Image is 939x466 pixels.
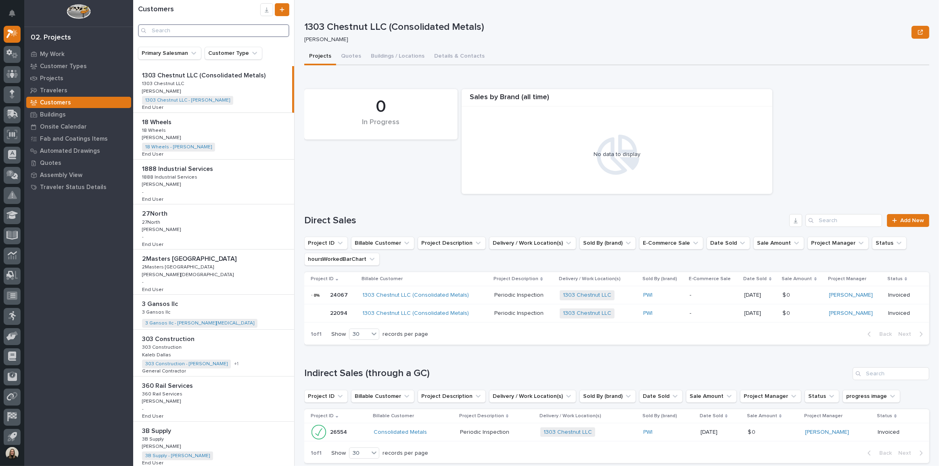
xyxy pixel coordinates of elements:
[40,75,63,82] p: Projects
[133,250,294,295] a: 2Masters [GEOGRAPHIC_DATA]2Masters [GEOGRAPHIC_DATA] 2Masters [GEOGRAPHIC_DATA]2Masters [GEOGRAPH...
[466,151,768,158] div: No data to display
[349,330,369,339] div: 30
[4,5,21,22] button: Notifications
[744,275,767,283] p: Date Sold
[540,412,601,420] p: Delivery / Work Location(s)
[142,189,144,195] p: -
[145,453,210,459] a: 3B Supply - [PERSON_NAME]
[142,351,173,358] p: Kaleb Dallas
[383,450,428,457] p: records per page
[24,84,133,96] a: Travelers
[304,253,380,266] button: hoursWorkedBarChart
[460,427,511,436] p: Periodic Inspection
[31,33,71,42] div: 02. Projects
[753,237,804,250] button: Sale Amount
[304,443,328,463] p: 1 of 1
[142,133,182,141] p: [PERSON_NAME]
[142,435,165,442] p: 3B Supply
[783,290,792,299] p: $ 0
[373,412,414,420] p: Billable Customer
[142,164,215,173] p: 1888 Industrial Services
[142,459,165,466] p: End User
[24,108,133,121] a: Buildings
[336,48,366,65] button: Quotes
[639,390,683,403] button: Date Sold
[142,270,235,278] p: [PERSON_NAME][DEMOGRAPHIC_DATA]
[24,48,133,60] a: My Work
[40,51,65,58] p: My Work
[895,331,929,338] button: Next
[700,412,723,420] p: Date Sold
[142,180,182,187] p: [PERSON_NAME]
[877,412,892,420] p: Status
[829,310,873,317] a: [PERSON_NAME]
[304,304,929,322] tr: 2209422094 1303 Chestnut LLC (Consolidated Metals) Periodic InspectionPeriodic Inspection 1303 Ch...
[878,429,916,436] p: Invoiced
[747,412,777,420] p: Sale Amount
[142,208,169,218] p: 27North
[804,412,843,420] p: Project Manager
[690,310,738,317] p: -
[805,390,839,403] button: Status
[807,237,869,250] button: Project Manager
[145,98,230,103] a: 1303 Chestnut LLC - [PERSON_NAME]
[133,113,294,160] a: 18 Wheels18 Wheels 18 Wheels18 Wheels [PERSON_NAME][PERSON_NAME] 18 Wheels - [PERSON_NAME] End Us...
[142,285,165,293] p: End User
[40,123,87,131] p: Onsite Calendar
[707,237,750,250] button: Date Sold
[418,390,486,403] button: Project Description
[643,412,678,420] p: Sold By (brand)
[142,254,238,263] p: 2Masters [GEOGRAPHIC_DATA]
[304,237,348,250] button: Project ID
[138,24,289,37] input: Search
[142,240,165,248] p: End User
[10,10,21,23] div: Notifications
[304,390,348,403] button: Project ID
[142,343,183,350] p: 303 Construction
[544,429,592,436] a: 1303 Chestnut LLC
[330,308,349,317] p: 22094
[138,5,260,14] h1: Customers
[133,204,294,250] a: 27North27North 27North27North [PERSON_NAME][PERSON_NAME] -End UserEnd User
[494,308,545,317] p: Periodic Inspection
[142,334,196,343] p: 303 Construction
[142,87,182,94] p: [PERSON_NAME]
[142,173,199,180] p: 1888 Industrial Services
[349,449,369,458] div: 30
[861,331,895,338] button: Back
[383,331,428,338] p: records per page
[142,390,184,397] p: 360 Rail Services
[843,390,900,403] button: progress image
[4,445,21,462] button: users-avatar
[489,237,576,250] button: Delivery / Work Location(s)
[24,96,133,108] a: Customers
[142,79,186,87] p: 1303 Chestnut LLC
[418,237,486,250] button: Project Description
[133,295,294,330] a: 3 Gansos llc3 Gansos llc 3 Gansos llc3 Gansos llc 3 Gansos llc - [PERSON_NAME][MEDICAL_DATA]
[782,275,812,283] p: Sale Amount
[366,48,429,65] button: Buildings / Locations
[24,157,133,169] a: Quotes
[579,237,636,250] button: Sold By (brand)
[494,290,545,299] p: Periodic Inspection
[142,117,173,126] p: 18 Wheels
[740,390,801,403] button: Project Manager
[304,286,929,304] tr: 2406724067 1303 Chestnut LLC (Consolidated Metals) Periodic InspectionPeriodic Inspection 1303 Ch...
[829,292,873,299] a: [PERSON_NAME]
[643,292,652,299] a: PWI
[898,449,916,457] span: Next
[362,292,469,299] a: 1303 Chestnut LLC (Consolidated Metals)
[304,368,849,379] h1: Indirect Sales (through a GC)
[318,97,444,117] div: 0
[853,367,929,380] input: Search
[429,48,489,65] button: Details & Contacts
[331,331,346,338] p: Show
[459,412,504,420] p: Project Description
[872,237,907,250] button: Status
[828,275,867,283] p: Project Manager
[462,93,772,106] div: Sales by Brand (all time)
[318,118,444,135] div: In Progress
[133,66,294,113] a: 1303 Chestnut LLC (Consolidated Metals)1303 Chestnut LLC (Consolidated Metals) 1303 Chestnut LLC1...
[304,325,328,344] p: 1 of 1
[304,423,929,441] tr: 2655426554 Consolidated Metals Periodic InspectionPeriodic Inspection 1303 Chestnut LLC PWI [DATE...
